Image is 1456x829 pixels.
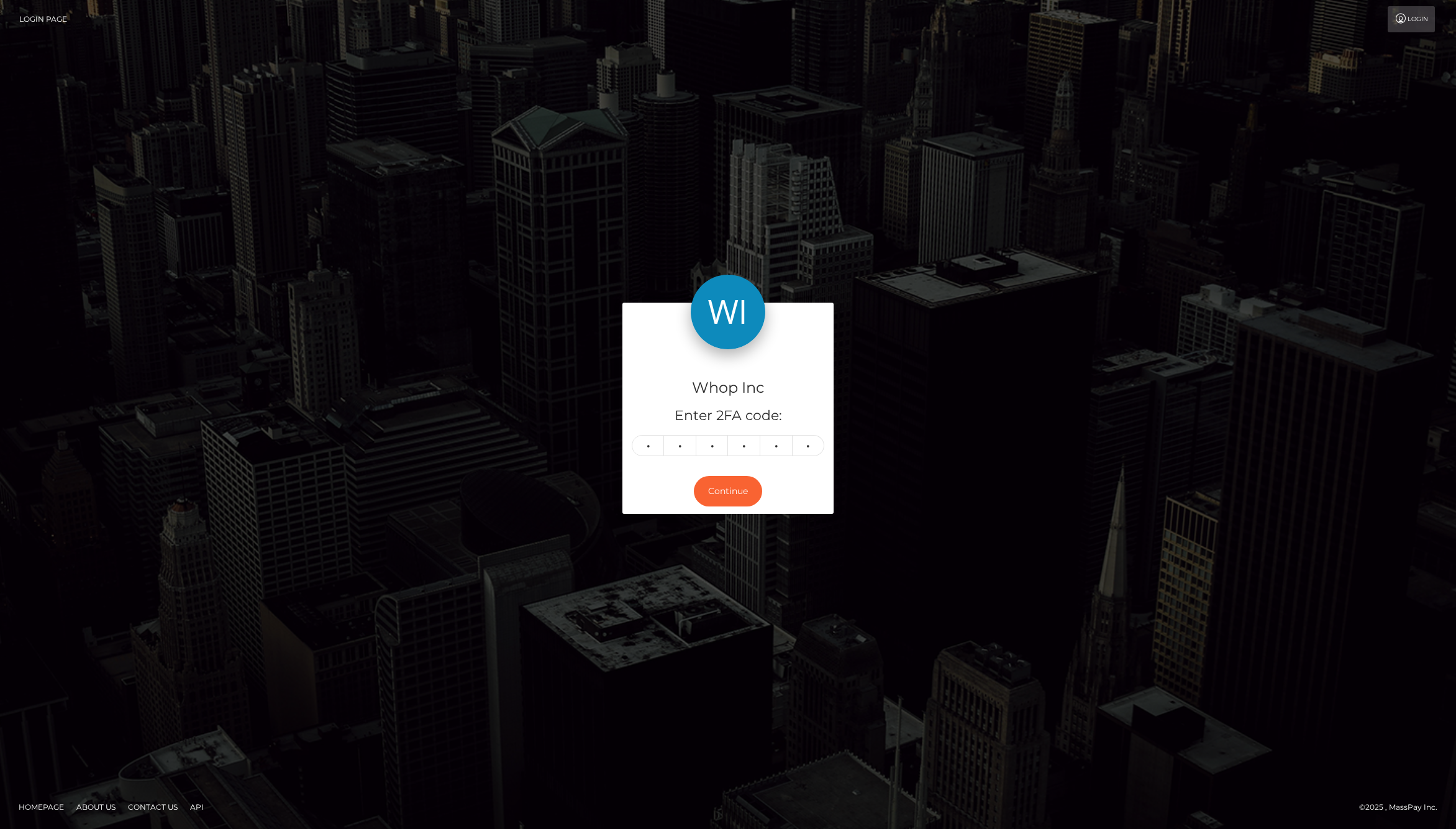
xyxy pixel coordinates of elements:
h4: Whop Inc [632,377,824,399]
img: Whop Inc [691,275,765,349]
a: Homepage [14,797,69,817]
a: Login Page [19,6,67,32]
a: Contact Us [123,797,183,817]
a: About Us [71,797,121,817]
a: Login [1388,6,1435,32]
h5: Enter 2FA code: [632,406,824,426]
a: API [185,797,209,817]
div: © 2025 , MassPay Inc. [1359,800,1447,814]
button: Continue [694,476,762,506]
